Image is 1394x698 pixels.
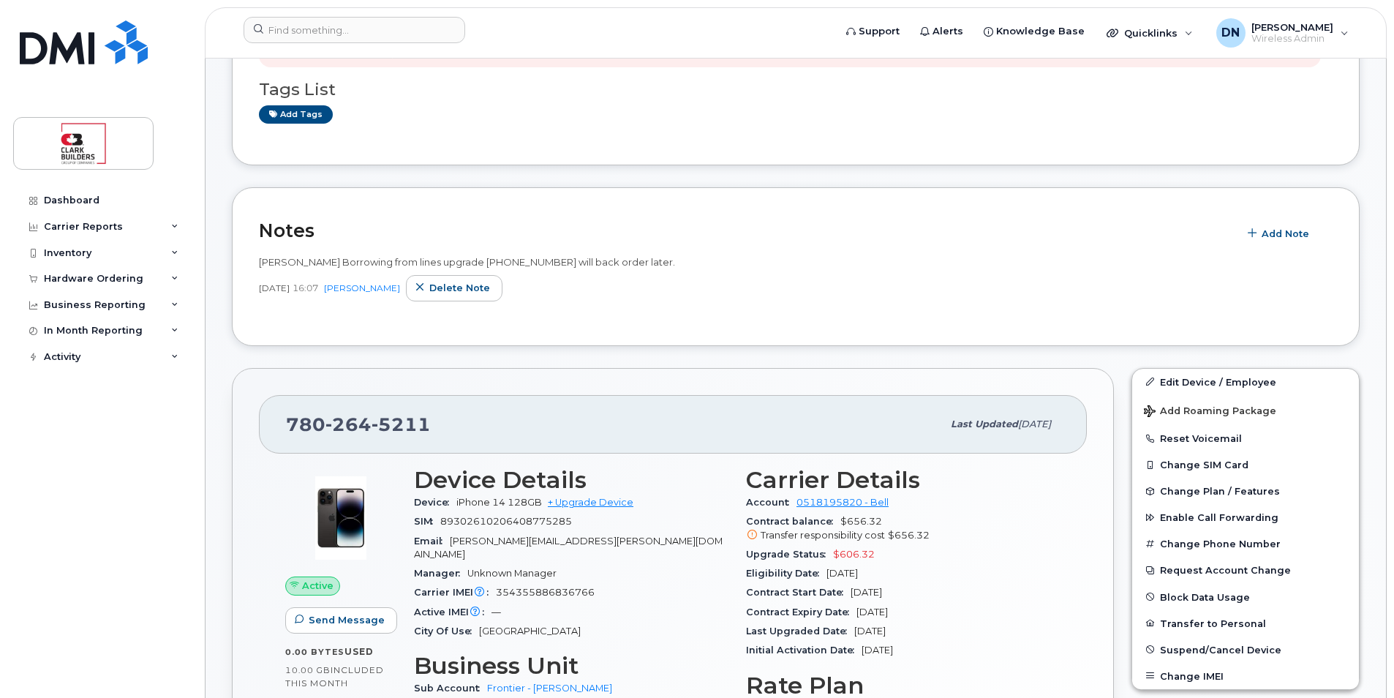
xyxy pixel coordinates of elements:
[1124,27,1178,39] span: Quicklinks
[479,626,581,637] span: [GEOGRAPHIC_DATA]
[259,256,675,268] span: [PERSON_NAME] Borrowing from lines upgrade [PHONE_NUMBER] will back order later.
[414,516,440,527] span: SIM
[833,549,875,560] span: $606.32
[888,530,930,541] span: $656.32
[1206,18,1359,48] div: Danny Nguyen
[285,665,331,675] span: 10.00 GB
[414,536,450,547] span: Email
[910,17,973,46] a: Alerts
[836,17,910,46] a: Support
[406,275,502,301] button: Delete note
[372,413,431,435] span: 5211
[487,683,612,694] a: Frontier - [PERSON_NAME]
[826,568,858,579] span: [DATE]
[414,536,723,560] span: [PERSON_NAME][EMAIL_ADDRESS][PERSON_NAME][DOMAIN_NAME]
[933,24,963,39] span: Alerts
[746,568,826,579] span: Eligibility Date
[285,664,384,688] span: included this month
[1251,33,1333,45] span: Wireless Admin
[259,105,333,124] a: Add tags
[746,626,854,637] span: Last Upgraded Date
[1132,557,1359,583] button: Request Account Change
[285,647,344,657] span: 0.00 Bytes
[1132,478,1359,504] button: Change Plan / Features
[854,626,886,637] span: [DATE]
[761,530,885,541] span: Transfer responsibility cost
[1132,637,1359,663] button: Suspend/Cancel Device
[1221,24,1240,42] span: DN
[429,281,490,295] span: Delete note
[862,645,893,656] span: [DATE]
[1132,369,1359,395] a: Edit Device / Employee
[746,497,796,508] span: Account
[309,613,385,627] span: Send Message
[324,282,400,293] a: [PERSON_NAME]
[951,419,1018,429] span: Last updated
[414,653,728,679] h3: Business Unit
[456,497,542,508] span: iPhone 14 128GB
[259,80,1333,99] h3: Tags List
[414,497,456,508] span: Device
[344,646,374,657] span: used
[746,516,1060,542] span: $656.32
[1238,220,1322,247] button: Add Note
[746,645,862,656] span: Initial Activation Date
[1132,584,1359,610] button: Block Data Usage
[414,683,487,694] span: Sub Account
[746,607,856,618] span: Contract Expiry Date
[414,568,467,579] span: Manager
[325,413,372,435] span: 264
[286,413,431,435] span: 780
[1262,227,1309,241] span: Add Note
[1132,530,1359,557] button: Change Phone Number
[1132,451,1359,478] button: Change SIM Card
[1160,486,1280,497] span: Change Plan / Features
[746,587,851,598] span: Contract Start Date
[1251,21,1333,33] span: [PERSON_NAME]
[1018,419,1051,429] span: [DATE]
[285,607,397,634] button: Send Message
[746,516,840,527] span: Contract balance
[859,24,900,39] span: Support
[496,587,595,598] span: 354355886836766
[1132,504,1359,530] button: Enable Call Forwarding
[440,516,572,527] span: 89302610206408775285
[467,568,557,579] span: Unknown Manager
[302,579,334,593] span: Active
[996,24,1085,39] span: Knowledge Base
[1132,610,1359,637] button: Transfer to Personal
[259,282,290,294] span: [DATE]
[796,497,889,508] a: 0518195820 - Bell
[851,587,882,598] span: [DATE]
[297,474,385,562] img: image20231002-3703462-njx0qo.jpeg
[973,17,1095,46] a: Knowledge Base
[414,587,496,598] span: Carrier IMEI
[1132,425,1359,451] button: Reset Voicemail
[414,626,479,637] span: City Of Use
[293,282,318,294] span: 16:07
[1096,18,1203,48] div: Quicklinks
[259,219,1231,241] h2: Notes
[414,467,728,493] h3: Device Details
[1160,512,1278,523] span: Enable Call Forwarding
[1132,663,1359,689] button: Change IMEI
[414,607,491,618] span: Active IMEI
[856,607,888,618] span: [DATE]
[1160,644,1281,655] span: Suspend/Cancel Device
[1330,634,1383,687] iframe: Messenger Launcher
[746,467,1060,493] h3: Carrier Details
[1132,395,1359,425] button: Add Roaming Package
[1144,405,1276,419] span: Add Roaming Package
[548,497,633,508] a: + Upgrade Device
[746,549,833,560] span: Upgrade Status
[244,17,465,43] input: Find something...
[491,607,501,618] span: —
